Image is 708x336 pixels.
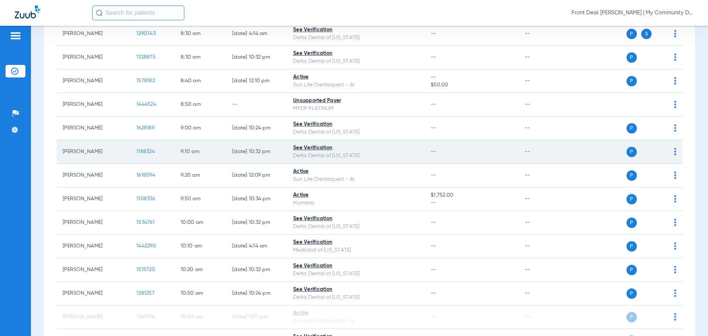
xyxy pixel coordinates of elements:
[136,55,156,60] span: 1328875
[175,258,226,282] td: 10:20 AM
[627,288,637,299] span: P
[57,211,131,235] td: [PERSON_NAME]
[572,9,693,17] span: Front Desk [PERSON_NAME] | My Community Dental Centers
[175,235,226,258] td: 10:10 AM
[674,242,676,250] img: group-dot-blue.svg
[175,69,226,93] td: 8:40 AM
[293,215,419,223] div: See Verification
[136,149,155,154] span: 1188324
[519,93,569,117] td: --
[627,265,637,275] span: P
[293,58,419,65] div: Delta Dental of [US_STATE]
[226,235,287,258] td: [DATE] 4:14 AM
[57,117,131,140] td: [PERSON_NAME]
[519,164,569,187] td: --
[641,29,652,39] span: S
[431,173,436,178] span: --
[431,31,436,36] span: --
[136,243,156,249] span: 1442290
[57,93,131,117] td: [PERSON_NAME]
[175,117,226,140] td: 9:00 AM
[57,305,131,329] td: [PERSON_NAME]
[293,152,419,160] div: Delta Dental of [US_STATE]
[431,243,436,249] span: --
[293,294,419,301] div: Delta Dental of [US_STATE]
[293,223,419,231] div: Delta Dental of [US_STATE]
[431,125,436,131] span: --
[136,267,155,272] span: 1515720
[293,34,419,42] div: Delta Dental of [US_STATE]
[674,219,676,226] img: group-dot-blue.svg
[627,194,637,204] span: P
[519,140,569,164] td: --
[674,172,676,179] img: group-dot-blue.svg
[226,164,287,187] td: [DATE] 12:09 PM
[136,196,155,201] span: 1108336
[57,164,131,187] td: [PERSON_NAME]
[136,78,155,83] span: 1578182
[136,125,155,131] span: 1628189
[226,140,287,164] td: [DATE] 10:32 PM
[431,267,436,272] span: --
[136,173,155,178] span: 1618094
[627,312,637,322] span: P
[293,81,419,89] div: Sun Life/Dentaquest - AI
[136,291,155,296] span: 1281257
[226,117,287,140] td: [DATE] 10:24 PM
[674,195,676,202] img: group-dot-blue.svg
[519,117,569,140] td: --
[431,291,436,296] span: --
[226,22,287,46] td: [DATE] 4:14 AM
[136,31,156,36] span: 1290743
[674,290,676,297] img: group-dot-blue.svg
[10,31,21,40] img: hamburger-icon
[519,22,569,46] td: --
[293,286,419,294] div: See Verification
[627,170,637,181] span: P
[175,164,226,187] td: 9:20 AM
[226,211,287,235] td: [DATE] 10:32 PM
[175,282,226,305] td: 10:50 AM
[136,220,155,225] span: 1534761
[92,6,184,20] input: Search for patients
[175,305,226,329] td: 10:50 AM
[431,73,513,81] span: --
[519,46,569,69] td: --
[671,301,708,336] iframe: Chat Widget
[57,235,131,258] td: [PERSON_NAME]
[57,46,131,69] td: [PERSON_NAME]
[293,121,419,128] div: See Verification
[627,52,637,63] span: P
[136,314,155,319] span: 1369796
[293,199,419,207] div: Humana
[674,30,676,37] img: group-dot-blue.svg
[674,77,676,84] img: group-dot-blue.svg
[226,46,287,69] td: [DATE] 10:32 PM
[674,101,676,108] img: group-dot-blue.svg
[293,239,419,246] div: See Verification
[226,69,287,93] td: [DATE] 12:10 PM
[519,69,569,93] td: --
[175,187,226,211] td: 9:50 AM
[226,187,287,211] td: [DATE] 10:34 PM
[519,282,569,305] td: --
[293,176,419,183] div: Sun Life/Dentaquest - AI
[674,53,676,61] img: group-dot-blue.svg
[57,282,131,305] td: [PERSON_NAME]
[519,235,569,258] td: --
[627,76,637,86] span: P
[431,220,436,225] span: --
[57,258,131,282] td: [PERSON_NAME]
[57,187,131,211] td: [PERSON_NAME]
[431,314,436,319] span: --
[293,317,419,325] div: Sun Life/Dentaquest - AI
[175,93,226,117] td: 8:50 AM
[519,305,569,329] td: --
[431,149,436,154] span: --
[175,140,226,164] td: 9:10 AM
[627,218,637,228] span: P
[431,55,436,60] span: --
[175,46,226,69] td: 8:30 AM
[627,29,637,39] span: P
